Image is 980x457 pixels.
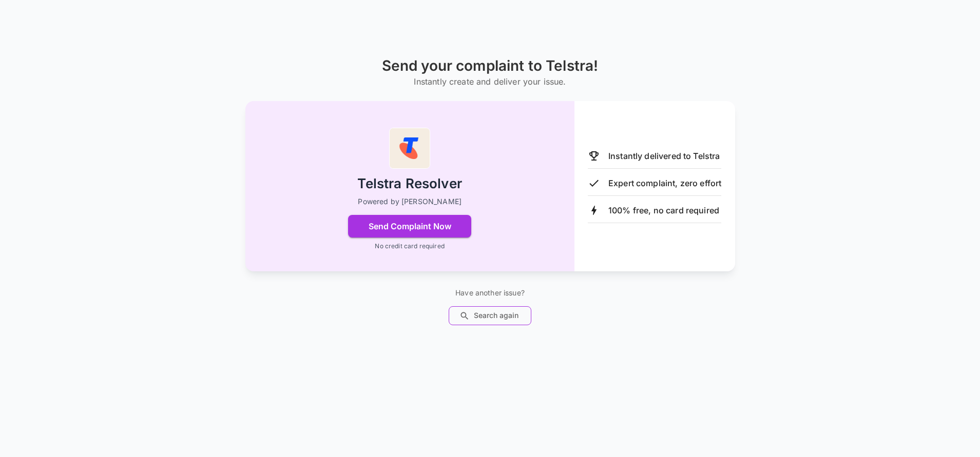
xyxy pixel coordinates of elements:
[382,57,599,74] h1: Send your complaint to Telstra!
[608,177,721,189] p: Expert complaint, zero effort
[389,128,430,169] img: Telstra
[449,288,531,298] p: Have another issue?
[357,175,462,193] h2: Telstra Resolver
[375,242,444,251] p: No credit card required
[608,204,719,216] p: 100% free, no card required
[608,150,720,162] p: Instantly delivered to Telstra
[382,74,599,89] h6: Instantly create and deliver your issue.
[449,306,531,325] button: Search again
[348,215,471,237] button: Send Complaint Now
[358,196,462,207] p: Powered by [PERSON_NAME]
